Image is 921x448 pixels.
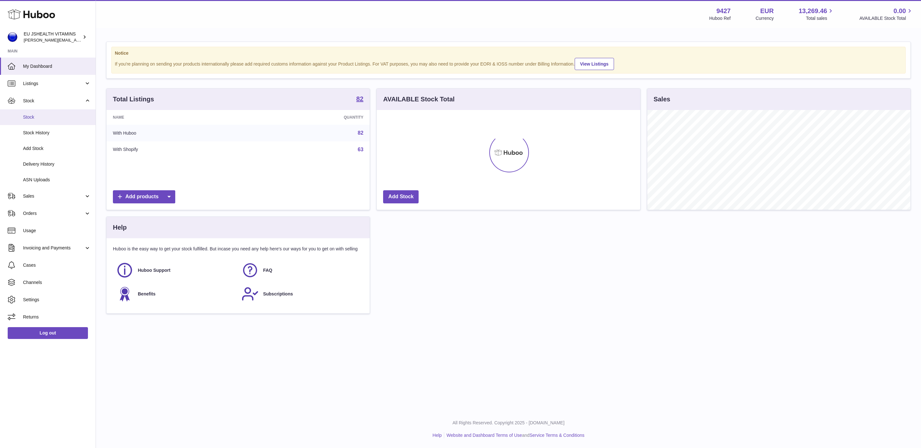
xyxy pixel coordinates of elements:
[106,125,248,141] td: With Huboo
[356,96,363,103] a: 82
[716,7,731,15] strong: 9427
[116,285,235,303] a: Benefits
[358,147,364,152] a: 63
[24,31,81,43] div: EU JSHEALTH VITAMINS
[115,57,902,70] div: If you're planning on sending your products internationally please add required customs informati...
[859,15,913,21] span: AVAILABLE Stock Total
[138,291,155,297] span: Benefits
[263,291,293,297] span: Subscriptions
[23,130,91,136] span: Stock History
[23,177,91,183] span: ASN Uploads
[138,267,170,273] span: Huboo Support
[893,7,906,15] span: 0.00
[113,223,127,232] h3: Help
[23,279,91,286] span: Channels
[756,15,774,21] div: Currency
[115,50,902,56] strong: Notice
[23,210,84,216] span: Orders
[23,297,91,303] span: Settings
[799,7,827,15] span: 13,269.46
[23,161,91,167] span: Delivery History
[433,433,442,438] a: Help
[241,285,360,303] a: Subscriptions
[113,246,363,252] p: Huboo is the easy way to get your stock fulfilled. But incase you need any help here's our ways f...
[760,7,774,15] strong: EUR
[101,420,916,426] p: All Rights Reserved. Copyright 2025 - [DOMAIN_NAME]
[8,327,88,339] a: Log out
[530,433,585,438] a: Service Terms & Conditions
[806,15,834,21] span: Total sales
[113,95,154,104] h3: Total Listings
[113,190,175,203] a: Add products
[23,63,91,69] span: My Dashboard
[23,245,84,251] span: Invoicing and Payments
[8,32,17,42] img: laura@jessicasepel.com
[106,110,248,125] th: Name
[23,193,84,199] span: Sales
[263,267,272,273] span: FAQ
[248,110,370,125] th: Quantity
[799,7,834,21] a: 13,269.46 Total sales
[24,37,128,43] span: [PERSON_NAME][EMAIL_ADDRESS][DOMAIN_NAME]
[23,262,91,268] span: Cases
[859,7,913,21] a: 0.00 AVAILABLE Stock Total
[23,114,91,120] span: Stock
[383,190,419,203] a: Add Stock
[241,262,360,279] a: FAQ
[709,15,731,21] div: Huboo Ref
[23,145,91,152] span: Add Stock
[106,141,248,158] td: With Shopify
[116,262,235,279] a: Huboo Support
[444,432,584,438] li: and
[23,98,84,104] span: Stock
[23,81,84,87] span: Listings
[446,433,522,438] a: Website and Dashboard Terms of Use
[356,96,363,102] strong: 82
[23,314,91,320] span: Returns
[23,228,91,234] span: Usage
[575,58,614,70] a: View Listings
[383,95,454,104] h3: AVAILABLE Stock Total
[654,95,670,104] h3: Sales
[358,130,364,136] a: 82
